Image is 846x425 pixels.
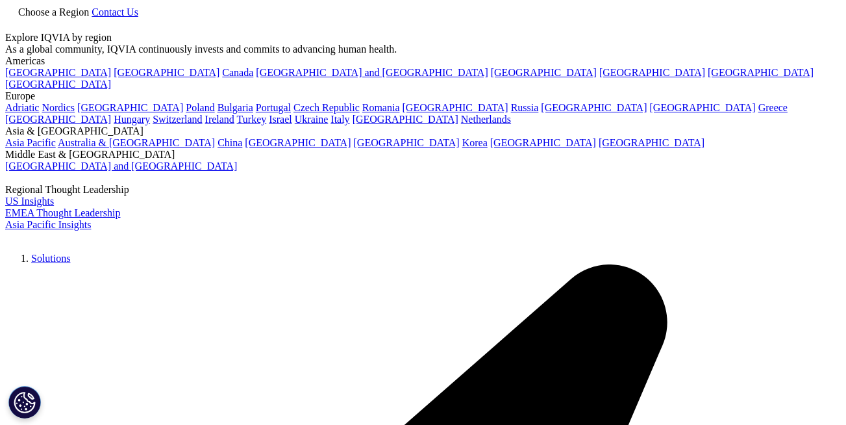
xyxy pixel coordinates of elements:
[77,102,183,113] a: [GEOGRAPHIC_DATA]
[269,114,292,125] a: Israel
[222,67,253,78] a: Canada
[5,102,39,113] a: Adriatic
[237,114,267,125] a: Turkey
[490,137,596,148] a: [GEOGRAPHIC_DATA]
[218,137,242,148] a: China
[650,102,756,113] a: [GEOGRAPHIC_DATA]
[708,67,814,78] a: [GEOGRAPHIC_DATA]
[218,102,253,113] a: Bulgaria
[92,6,138,18] a: Contact Us
[5,114,111,125] a: [GEOGRAPHIC_DATA]
[5,90,841,102] div: Europe
[293,102,360,113] a: Czech Republic
[599,67,705,78] a: [GEOGRAPHIC_DATA]
[5,184,841,196] div: Regional Thought Leadership
[114,114,150,125] a: Hungary
[541,102,647,113] a: [GEOGRAPHIC_DATA]
[5,196,54,207] a: US Insights
[5,161,237,172] a: [GEOGRAPHIC_DATA] and [GEOGRAPHIC_DATA]
[5,149,841,161] div: Middle East & [GEOGRAPHIC_DATA]
[18,6,89,18] span: Choose a Region
[491,67,597,78] a: [GEOGRAPHIC_DATA]
[511,102,539,113] a: Russia
[205,114,234,125] a: Ireland
[245,137,351,148] a: [GEOGRAPHIC_DATA]
[5,44,841,55] div: As a global community, IQVIA continuously invests and commits to advancing human health.
[8,386,41,419] button: Cookie 設定
[5,67,111,78] a: [GEOGRAPHIC_DATA]
[5,55,841,67] div: Americas
[5,79,111,90] a: [GEOGRAPHIC_DATA]
[256,102,291,113] a: Portugal
[403,102,508,113] a: [GEOGRAPHIC_DATA]
[256,67,488,78] a: [GEOGRAPHIC_DATA] and [GEOGRAPHIC_DATA]
[461,114,511,125] a: Netherlands
[5,125,841,137] div: Asia & [GEOGRAPHIC_DATA]
[5,207,120,218] a: EMEA Thought Leadership
[353,114,458,125] a: [GEOGRAPHIC_DATA]
[330,114,349,125] a: Italy
[5,32,841,44] div: Explore IQVIA by region
[58,137,215,148] a: Australia & [GEOGRAPHIC_DATA]
[462,137,488,148] a: Korea
[5,219,91,230] a: Asia Pacific Insights
[42,102,75,113] a: Nordics
[153,114,202,125] a: Switzerland
[599,137,704,148] a: [GEOGRAPHIC_DATA]
[114,67,219,78] a: [GEOGRAPHIC_DATA]
[354,137,460,148] a: [GEOGRAPHIC_DATA]
[186,102,214,113] a: Poland
[295,114,329,125] a: Ukraine
[31,253,70,264] a: Solutions
[758,102,788,113] a: Greece
[5,137,56,148] a: Asia Pacific
[362,102,400,113] a: Romania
